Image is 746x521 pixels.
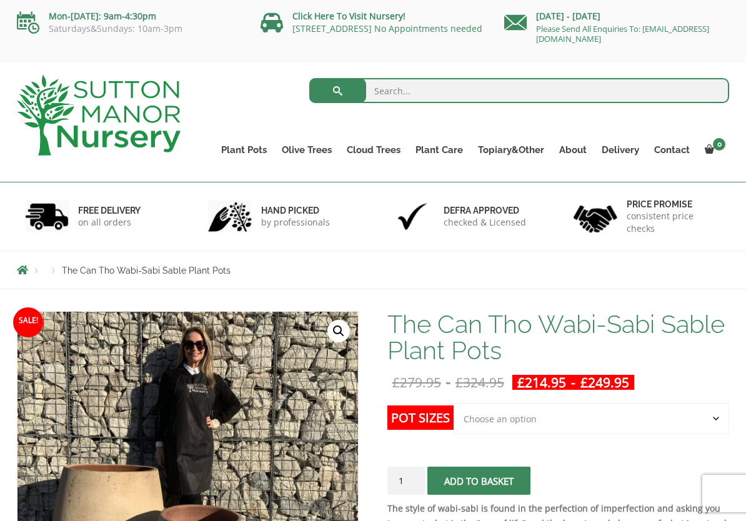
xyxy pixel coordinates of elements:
bdi: 279.95 [392,374,441,391]
p: Saturdays&Sundays: 10am-3pm [17,24,242,34]
span: £ [580,374,588,391]
p: Mon-[DATE]: 9am-4:30pm [17,9,242,24]
a: View full-screen image gallery [327,320,350,342]
a: Contact [647,141,697,159]
a: About [552,141,594,159]
del: - [387,375,509,390]
p: consistent price checks [627,210,722,235]
p: by professionals [261,216,330,229]
nav: Breadcrumbs [17,265,729,275]
a: 0 [697,141,729,159]
span: Sale! [13,307,43,337]
span: £ [392,374,400,391]
a: Cloud Trees [339,141,408,159]
h6: FREE DELIVERY [78,205,141,216]
a: Olive Trees [274,141,339,159]
a: Please Send All Enquiries To: [EMAIL_ADDRESS][DOMAIN_NAME] [536,23,709,44]
ins: - [512,375,634,390]
a: Topiary&Other [470,141,552,159]
h6: hand picked [261,205,330,216]
input: Search... [309,78,730,103]
img: 3.jpg [390,201,434,232]
bdi: 249.95 [580,374,629,391]
bdi: 324.95 [455,374,504,391]
span: 0 [713,138,725,151]
a: Plant Care [408,141,470,159]
a: Click Here To Visit Nursery! [292,10,405,22]
p: checked & Licensed [444,216,526,229]
h1: The Can Tho Wabi-Sabi Sable Plant Pots [387,311,729,364]
img: 2.jpg [208,201,252,232]
h6: Price promise [627,199,722,210]
span: The Can Tho Wabi-Sabi Sable Plant Pots [62,265,231,275]
img: logo [17,75,181,156]
p: on all orders [78,216,141,229]
img: 1.jpg [25,201,69,232]
a: [STREET_ADDRESS] No Appointments needed [292,22,482,34]
p: [DATE] - [DATE] [504,9,729,24]
input: Product quantity [387,467,425,495]
h6: Defra approved [444,205,526,216]
bdi: 214.95 [517,374,566,391]
span: £ [455,374,463,391]
span: £ [517,374,525,391]
button: Add to basket [427,467,530,495]
label: Pot Sizes [387,405,454,430]
a: Plant Pots [214,141,274,159]
a: Delivery [594,141,647,159]
img: 4.jpg [574,197,617,236]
